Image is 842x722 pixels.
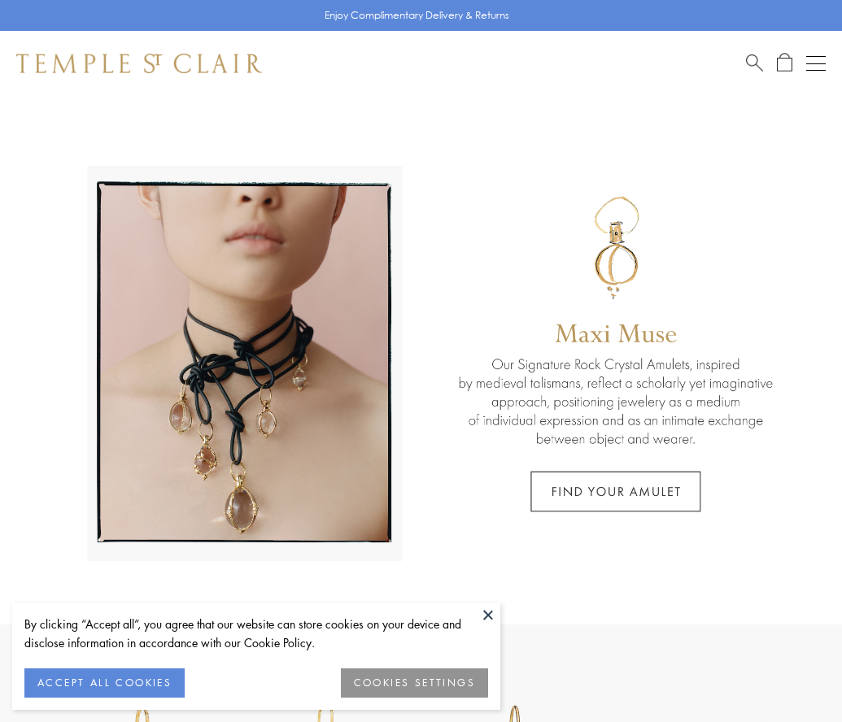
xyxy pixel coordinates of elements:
button: COOKIES SETTINGS [341,668,488,698]
div: By clicking “Accept all”, you agree that our website can store cookies on your device and disclos... [24,615,488,652]
p: Enjoy Complimentary Delivery & Returns [325,7,509,24]
button: Open navigation [806,54,826,73]
img: Temple St. Clair [16,54,262,73]
a: Search [746,53,763,73]
button: ACCEPT ALL COOKIES [24,668,185,698]
a: Open Shopping Bag [777,53,792,73]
